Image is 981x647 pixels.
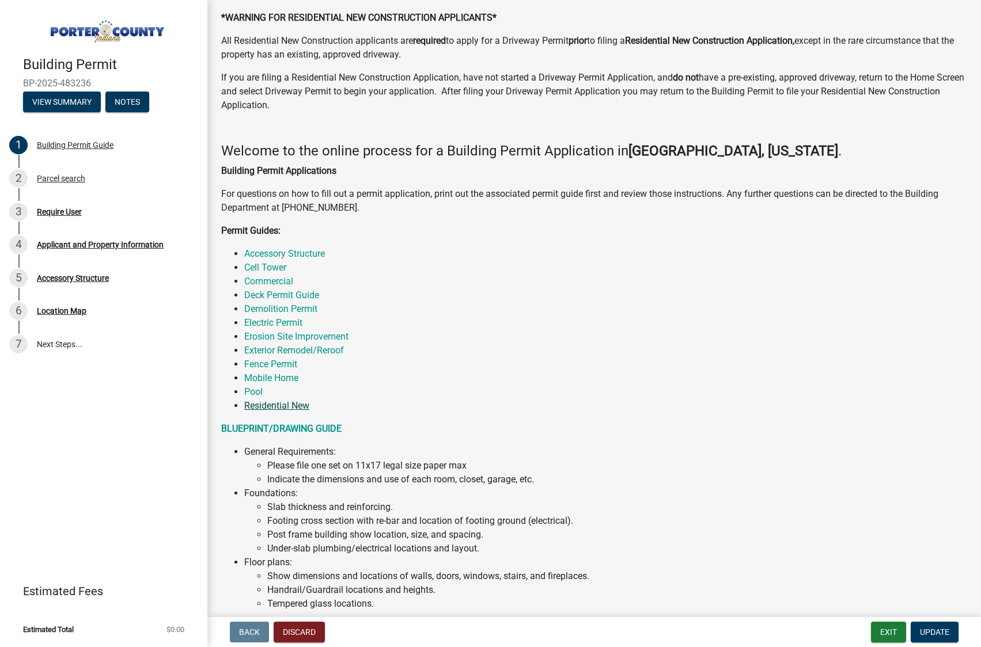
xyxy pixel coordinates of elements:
[37,307,86,315] div: Location Map
[9,203,28,221] div: 3
[37,241,164,249] div: Applicant and Property Information
[628,143,838,159] strong: [GEOGRAPHIC_DATA], [US_STATE]
[267,500,967,514] li: Slab thickness and reinforcing.
[37,274,109,282] div: Accessory Structure
[9,302,28,320] div: 6
[244,386,263,397] a: Pool
[37,141,113,149] div: Building Permit Guide
[37,208,82,216] div: Require User
[274,622,325,642] button: Discard
[166,626,184,633] span: $0.00
[625,35,794,46] strong: Residential New Construction Application,
[221,34,967,62] p: All Residential New Construction applicants are to apply for a Driveway Permit to filing a except...
[244,248,325,259] a: Accessory Structure
[911,622,959,642] button: Update
[23,78,184,89] span: BP-2025-483236
[221,12,497,23] strong: *WARNING FOR RESIDENTIAL NEW CONSTRUCTION APPLICANTS*
[244,372,298,383] a: Mobile Home
[221,143,967,159] h4: Welcome to the online process for a Building Permit Application in .
[244,317,302,328] a: Electric Permit
[221,423,342,434] a: BLUEPRINT/DRAWING GUIDE
[244,345,344,356] a: Exterior Remodel/Reroof
[9,580,189,603] a: Estimated Fees
[221,187,967,215] p: For questions on how to fill out a permit application, print out the associated permit guide firs...
[267,583,967,597] li: Handrail/Guardrail locations and heights.
[244,359,297,370] a: Fence Permit
[569,35,587,46] strong: prior
[221,225,281,236] strong: Permit Guides:
[221,71,967,112] p: If you are filing a Residential New Construction Application, have not started a Driveway Permit ...
[413,35,446,46] strong: required
[9,235,28,254] div: 4
[9,169,28,188] div: 2
[23,92,101,112] button: View Summary
[239,627,260,637] span: Back
[9,136,28,154] div: 1
[244,303,317,314] a: Demolition Permit
[267,459,967,473] li: Please file one set on 11x17 legal size paper max
[23,626,74,633] span: Estimated Total
[244,331,349,342] a: Erosion Site Improvement
[37,174,85,182] div: Parcel search
[920,627,949,637] span: Update
[244,276,293,287] a: Commercial
[267,473,967,486] li: Indicate the dimensions and use of each room, closet, garage, etc.
[9,335,28,353] div: 7
[23,98,101,107] wm-modal-confirm: Summary
[9,269,28,287] div: 5
[267,542,967,555] li: Under-slab plumbing/electrical locations and layout.
[244,290,319,300] a: Deck Permit Guide
[105,92,149,112] button: Notes
[267,597,967,611] li: Tempered glass locations.
[267,514,967,528] li: Footing cross section with re-bar and location of footing ground (electrical).
[23,12,189,44] img: Porter County, Indiana
[673,72,699,83] strong: do not
[244,445,967,486] li: General Requirements:
[267,611,967,625] li: Plumbing and electrical fixture locations/load calculations (commercial)
[244,400,309,411] a: Residential New
[244,262,286,273] a: Cell Tower
[23,56,198,73] h4: Building Permit
[244,486,967,555] li: Foundations:
[221,165,336,176] strong: Building Permit Applications
[267,569,967,583] li: Show dimensions and locations of walls, doors, windows, stairs, and fireplaces.
[230,622,269,642] button: Back
[267,528,967,542] li: Post frame building show location, size, and spacing.
[871,622,906,642] button: Exit
[105,98,149,107] wm-modal-confirm: Notes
